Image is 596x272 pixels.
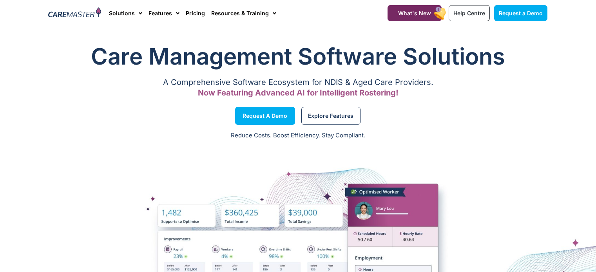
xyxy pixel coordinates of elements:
[301,107,360,125] a: Explore Features
[494,5,547,21] a: Request a Demo
[388,5,442,21] a: What's New
[308,114,353,118] span: Explore Features
[49,80,548,85] p: A Comprehensive Software Ecosystem for NDIS & Aged Care Providers.
[48,7,101,19] img: CareMaster Logo
[49,41,548,72] h1: Care Management Software Solutions
[198,88,399,97] span: Now Featuring Advanced AI for Intelligent Rostering!
[499,10,543,16] span: Request a Demo
[5,131,591,140] p: Reduce Costs. Boost Efficiency. Stay Compliant.
[235,107,295,125] a: Request a Demo
[398,10,431,16] span: What's New
[243,114,287,118] span: Request a Demo
[453,10,485,16] span: Help Centre
[449,5,490,21] a: Help Centre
